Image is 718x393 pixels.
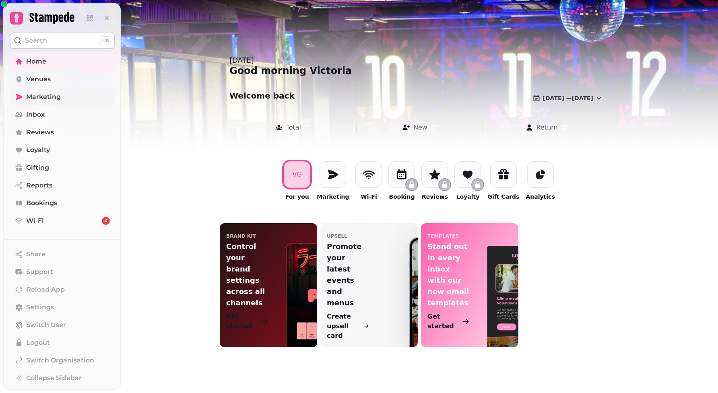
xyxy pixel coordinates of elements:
[226,241,268,309] p: Control your brand settings across all channels
[26,373,82,383] span: Collapse Sidebar
[317,193,349,201] p: Marketing
[10,53,115,70] a: Home
[220,223,317,347] a: Brand KitControl your brand settings across all channelsGet started
[26,356,94,365] span: Switch Organisation
[26,198,57,208] span: Bookings
[327,312,362,341] p: Create upsell card
[10,317,115,333] button: Switch User
[26,267,53,277] span: Support
[10,282,115,298] button: Reload App
[543,95,593,101] span: [DATE] — [DATE]
[10,246,115,262] button: Share
[10,335,115,351] button: Logout
[105,218,107,224] span: 2
[285,193,309,201] p: For you
[26,163,49,173] span: Gifting
[320,223,418,347] a: upsellPromote your latest events and menusCreate upsell card
[10,71,115,87] a: Venues
[226,233,256,239] p: Brand Kit
[26,216,44,226] span: Wi-Fi
[26,92,61,102] span: Marketing
[26,145,50,155] span: Loyalty
[229,64,609,77] div: Good morning Victoria
[389,193,415,201] p: Booking
[26,57,46,66] span: Home
[26,302,54,312] span: Settings
[99,36,111,45] div: ⌘K
[427,241,470,309] p: Stand out in every inbox with our new email templates
[427,312,460,331] p: Get started
[10,142,115,158] a: Loyalty
[421,223,518,347] a: templatesStand out in every inbox with our new email templatesGet started
[327,241,369,309] p: Promote your latest events and menus
[10,160,115,176] a: Gifting
[526,90,609,106] button: [DATE] —[DATE]
[10,177,115,193] a: Reports
[361,193,377,201] p: Wi-Fi
[26,338,50,348] span: Logout
[26,128,54,137] span: Reviews
[10,352,115,368] a: Switch Organisation
[25,36,47,45] p: Search
[456,193,480,201] p: Loyalty
[26,110,45,119] span: Inbox
[526,193,555,201] p: Analytics
[487,193,519,201] p: Gift Cards
[10,124,115,140] a: Reviews
[427,233,459,239] p: templates
[26,181,52,190] span: Reports
[327,233,347,239] p: upsell
[26,320,66,330] span: Switch User
[10,33,115,49] button: Search⌘K
[10,370,115,386] button: Collapse Sidebar
[10,213,115,229] a: Wi-Fi2
[293,170,302,179] div: V G
[226,312,259,331] p: Get started
[10,264,115,280] button: Support
[10,107,115,123] a: Inbox
[422,193,448,201] p: Reviews
[26,74,51,84] span: Venues
[10,195,115,211] a: Bookings
[229,90,384,101] h2: Welcome back
[229,55,609,66] div: [DATE]
[10,299,115,315] a: Settings
[10,89,115,105] a: Marketing
[26,249,45,259] span: Share
[26,285,65,294] span: Reload App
